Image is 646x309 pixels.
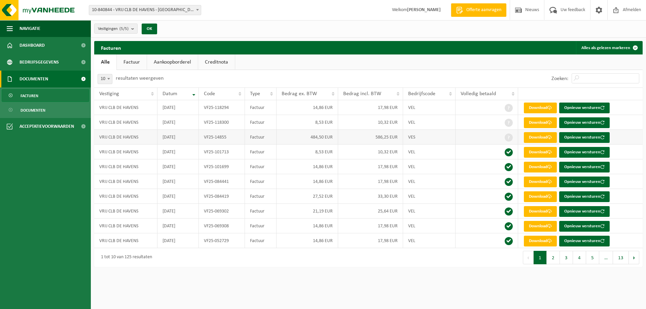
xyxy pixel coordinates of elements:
a: Aankoopborderel [147,54,198,70]
td: VEL [403,145,456,159]
td: 17,98 EUR [338,100,403,115]
td: [DATE] [157,174,199,189]
button: Opnieuw versturen [559,132,610,143]
button: 13 [613,251,629,264]
button: 2 [547,251,560,264]
button: Vestigingen(5/5) [94,24,138,34]
a: Download [524,117,557,128]
td: VEL [403,233,456,248]
span: Dashboard [20,37,45,54]
td: VRIJ CLB DE HAVENS [94,159,157,174]
button: Opnieuw versturen [559,206,610,217]
div: 1 tot 10 van 125 resultaten [98,252,152,264]
td: VEL [403,204,456,219]
a: Alle [94,54,116,70]
button: Opnieuw versturen [559,162,610,172]
a: Documenten [2,104,89,116]
a: Creditnota [198,54,235,70]
a: Facturen [2,89,89,102]
td: 10,32 EUR [338,115,403,130]
td: VRIJ CLB DE HAVENS [94,145,157,159]
td: VEL [403,219,456,233]
span: Bedrag incl. BTW [343,91,381,96]
button: Opnieuw versturen [559,103,610,113]
td: VEL [403,100,456,115]
td: VES [403,130,456,145]
span: Acceptatievoorwaarden [20,118,74,135]
span: 10 [98,74,112,84]
a: Download [524,206,557,217]
span: Documenten [21,104,45,117]
td: VF25-118300 [199,115,245,130]
a: Download [524,177,557,187]
td: [DATE] [157,100,199,115]
button: Opnieuw versturen [559,236,610,246]
td: [DATE] [157,145,199,159]
td: 14,86 EUR [277,159,338,174]
td: 27,52 EUR [277,189,338,204]
td: VF25-069308 [199,219,245,233]
td: Factuur [245,233,277,248]
td: 484,50 EUR [277,130,338,145]
td: 14,86 EUR [277,174,338,189]
label: resultaten weergeven [116,76,164,81]
td: Factuur [245,204,277,219]
td: [DATE] [157,219,199,233]
button: Opnieuw versturen [559,147,610,158]
td: 8,53 EUR [277,115,338,130]
button: Next [629,251,639,264]
td: VRIJ CLB DE HAVENS [94,100,157,115]
a: Download [524,103,557,113]
span: Code [204,91,215,96]
button: 1 [534,251,547,264]
td: 25,64 EUR [338,204,403,219]
td: [DATE] [157,233,199,248]
span: Vestiging [99,91,119,96]
td: [DATE] [157,159,199,174]
td: Factuur [245,130,277,145]
td: VRIJ CLB DE HAVENS [94,233,157,248]
td: VF25-14855 [199,130,245,145]
a: Factuur [117,54,147,70]
span: Documenten [20,71,48,87]
td: 17,98 EUR [338,233,403,248]
td: VEL [403,159,456,174]
a: Offerte aanvragen [451,3,506,17]
td: Factuur [245,115,277,130]
td: 17,98 EUR [338,159,403,174]
button: Previous [523,251,534,264]
span: … [599,251,613,264]
td: [DATE] [157,115,199,130]
td: Factuur [245,174,277,189]
button: OK [142,24,157,34]
a: Download [524,236,557,246]
span: Offerte aanvragen [465,7,503,13]
td: Factuur [245,159,277,174]
label: Zoeken: [551,76,568,81]
td: [DATE] [157,189,199,204]
strong: [PERSON_NAME] [407,7,441,12]
count: (5/5) [119,27,129,31]
span: Facturen [21,89,38,102]
td: Factuur [245,100,277,115]
button: 5 [586,251,599,264]
span: Vestigingen [98,24,129,34]
td: VF25-084441 [199,174,245,189]
td: VF25-101713 [199,145,245,159]
td: Factuur [245,145,277,159]
td: 8,53 EUR [277,145,338,159]
td: VRIJ CLB DE HAVENS [94,130,157,145]
button: Opnieuw versturen [559,191,610,202]
span: Navigatie [20,20,40,37]
td: VEL [403,115,456,130]
td: VRIJ CLB DE HAVENS [94,115,157,130]
td: VF25-052729 [199,233,245,248]
span: Bedrag ex. BTW [282,91,317,96]
button: 3 [560,251,573,264]
td: VF25-118294 [199,100,245,115]
td: VRIJ CLB DE HAVENS [94,204,157,219]
td: [DATE] [157,130,199,145]
span: Datum [163,91,177,96]
a: Download [524,162,557,172]
span: Type [250,91,260,96]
